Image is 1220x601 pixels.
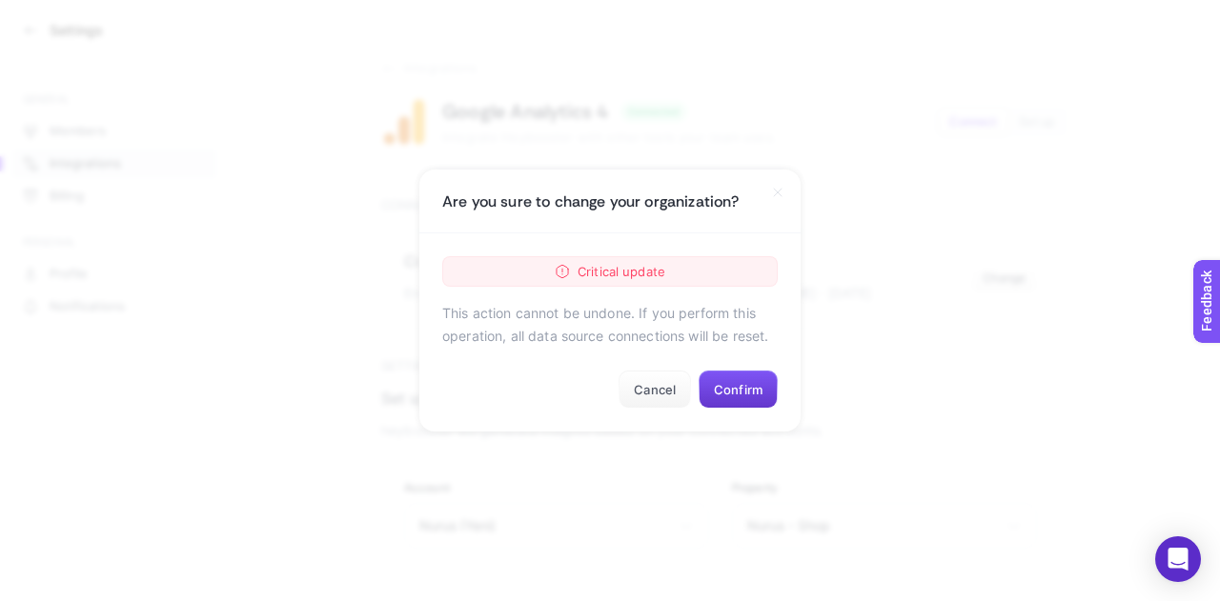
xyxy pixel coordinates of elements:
span: Feedback [11,6,72,21]
h1: Are you sure to change your organization? [442,192,740,210]
span: Critical update [578,260,665,283]
p: This action cannot be undone. If you perform this operation, all data source connections will be ... [442,302,778,348]
button: Cancel [619,371,691,409]
button: Confirm [699,371,778,409]
div: Open Intercom Messenger [1155,536,1201,582]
